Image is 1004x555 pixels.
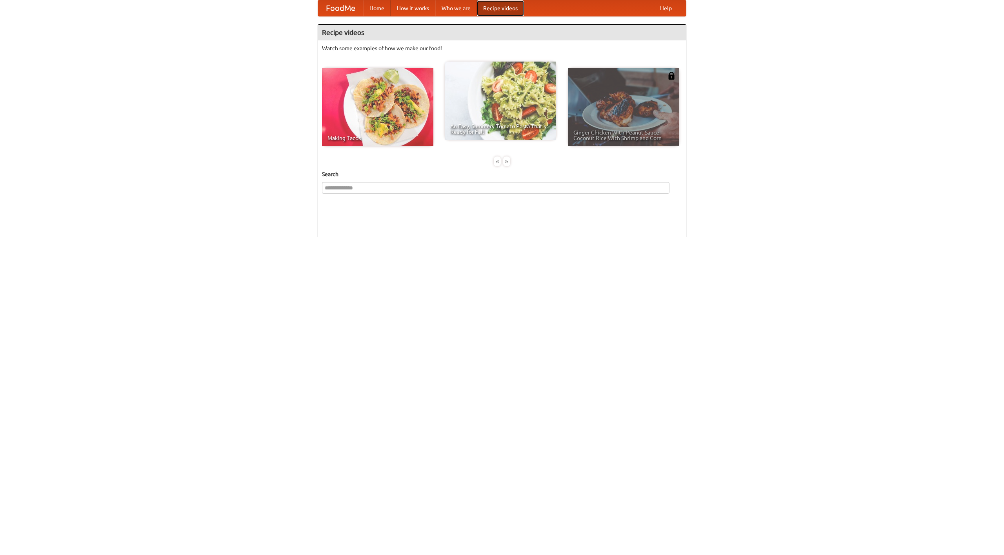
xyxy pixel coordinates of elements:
div: « [494,156,501,166]
div: » [503,156,510,166]
a: Making Tacos [322,68,433,146]
span: An Easy, Summery Tomato Pasta That's Ready for Fall [450,124,551,135]
a: An Easy, Summery Tomato Pasta That's Ready for Fall [445,62,556,140]
h4: Recipe videos [318,25,686,40]
a: How it works [391,0,435,16]
p: Watch some examples of how we make our food! [322,44,682,52]
span: Making Tacos [327,135,428,141]
a: Who we are [435,0,477,16]
a: Help [654,0,678,16]
img: 483408.png [668,72,675,80]
a: Recipe videos [477,0,524,16]
h5: Search [322,170,682,178]
a: FoodMe [318,0,363,16]
a: Home [363,0,391,16]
